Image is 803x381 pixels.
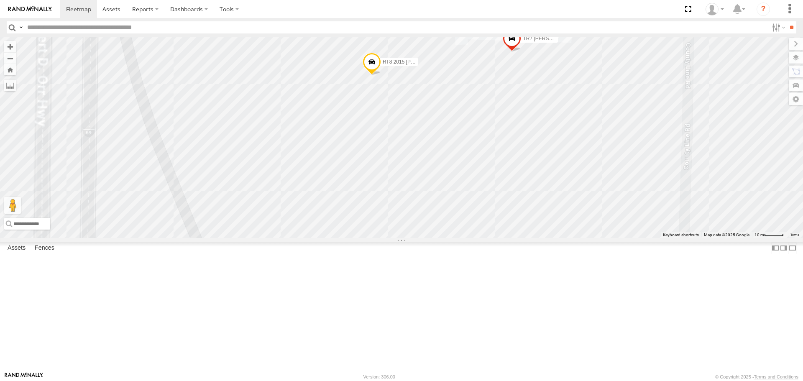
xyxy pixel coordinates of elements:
[754,233,764,237] span: 10 m
[752,232,786,238] button: Map Scale: 10 m per 43 pixels
[4,197,21,214] button: Drag Pegman onto the map to open Street View
[383,59,448,65] span: RT8 2015 [PERSON_NAME]
[704,233,749,237] span: Map data ©2025 Google
[5,373,43,381] a: Visit our Website
[8,6,52,12] img: rand-logo.svg
[771,242,780,254] label: Dock Summary Table to the Left
[780,242,788,254] label: Dock Summary Table to the Right
[703,3,727,15] div: Greg Koberstein
[790,233,799,236] a: Terms (opens in new tab)
[3,243,30,254] label: Assets
[4,64,16,75] button: Zoom Home
[31,243,59,254] label: Fences
[4,79,16,91] label: Measure
[788,242,797,254] label: Hide Summary Table
[4,52,16,64] button: Zoom out
[715,374,798,379] div: © Copyright 2025 -
[754,374,798,379] a: Terms and Conditions
[523,36,595,41] span: TR7 [PERSON_NAME] DM6905
[663,232,699,238] button: Keyboard shortcuts
[757,3,770,16] i: ?
[789,93,803,105] label: Map Settings
[363,374,395,379] div: Version: 306.00
[769,21,787,33] label: Search Filter Options
[18,21,24,33] label: Search Query
[4,41,16,52] button: Zoom in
